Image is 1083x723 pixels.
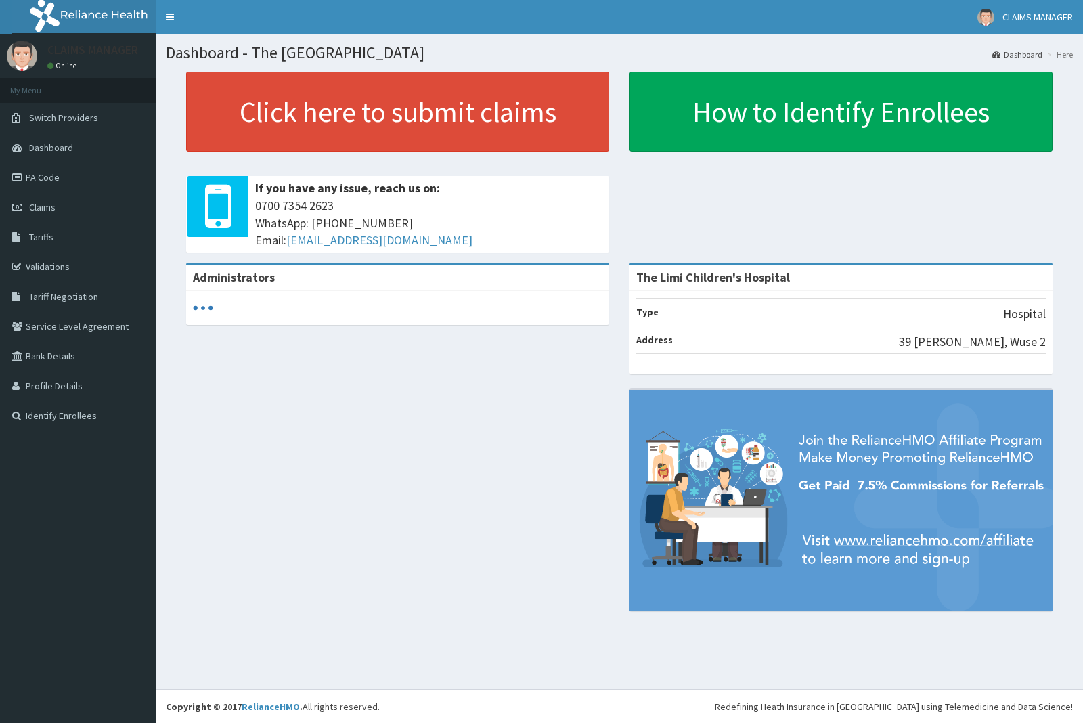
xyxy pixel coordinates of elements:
a: RelianceHMO [242,701,300,713]
span: Tariff Negotiation [29,290,98,303]
div: Redefining Heath Insurance in [GEOGRAPHIC_DATA] using Telemedicine and Data Science! [715,700,1073,714]
img: User Image [7,41,37,71]
img: User Image [977,9,994,26]
b: If you have any issue, reach us on: [255,180,440,196]
a: Dashboard [992,49,1042,60]
span: Tariffs [29,231,53,243]
img: provider-team-banner.png [629,390,1053,611]
span: CLAIMS MANAGER [1002,11,1073,23]
a: How to Identify Enrollees [629,72,1053,152]
li: Here [1044,49,1073,60]
p: Hospital [1003,305,1046,323]
strong: The Limi Children's Hospital [636,269,790,285]
p: 39 [PERSON_NAME], Wuse 2 [899,333,1046,351]
b: Type [636,306,659,318]
span: Dashboard [29,141,73,154]
strong: Copyright © 2017 . [166,701,303,713]
span: Switch Providers [29,112,98,124]
a: Online [47,61,80,70]
b: Administrators [193,269,275,285]
h1: Dashboard - The [GEOGRAPHIC_DATA] [166,44,1073,62]
a: [EMAIL_ADDRESS][DOMAIN_NAME] [286,232,472,248]
span: 0700 7354 2623 WhatsApp: [PHONE_NUMBER] Email: [255,197,602,249]
b: Address [636,334,673,346]
p: CLAIMS MANAGER [47,44,138,56]
span: Claims [29,201,56,213]
svg: audio-loading [193,298,213,318]
a: Click here to submit claims [186,72,609,152]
